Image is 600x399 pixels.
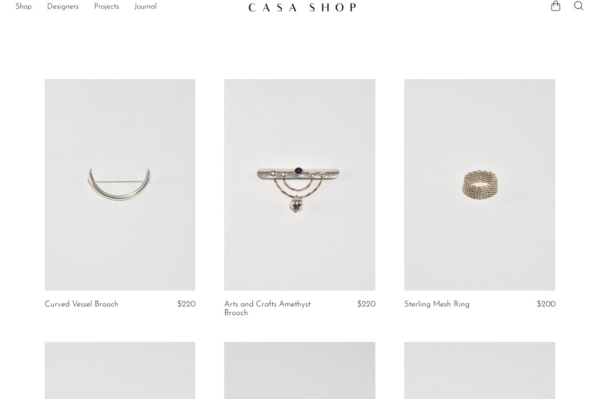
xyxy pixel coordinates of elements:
[224,300,324,318] a: Arts and Crafts Amethyst Brooch
[47,1,79,13] a: Designers
[357,300,375,308] span: $220
[537,300,555,308] span: $200
[134,1,157,13] a: Journal
[45,300,119,309] a: Curved Vessel Brooch
[404,300,469,309] a: Sterling Mesh Ring
[94,1,119,13] a: Projects
[15,1,32,13] a: Shop
[177,300,195,308] span: $220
